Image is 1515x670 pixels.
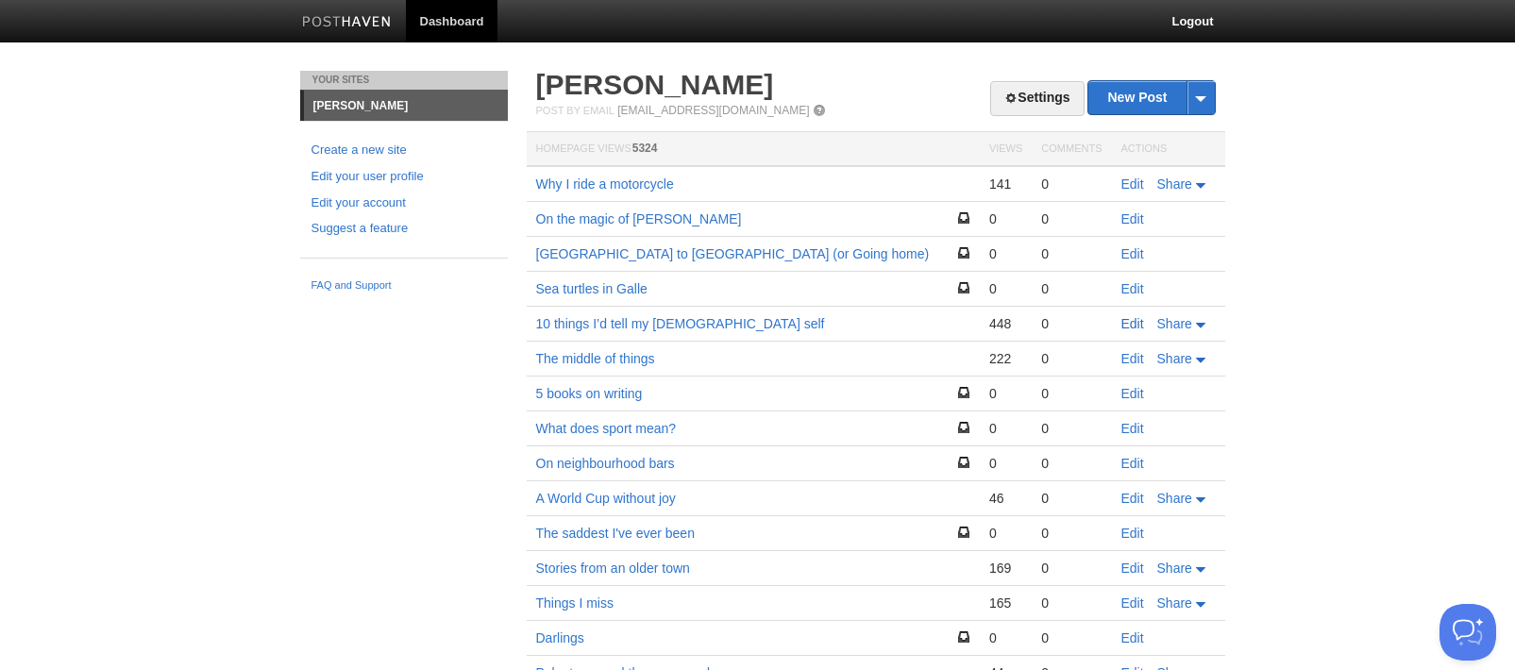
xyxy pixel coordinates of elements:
div: 0 [1041,385,1102,402]
span: Post by Email [536,105,614,116]
a: Sea turtles in Galle [536,281,648,296]
a: On neighbourhood bars [536,456,675,471]
div: 0 [989,455,1022,472]
div: 0 [989,420,1022,437]
div: 141 [989,176,1022,193]
div: 448 [989,315,1022,332]
a: 10 things I’d tell my [DEMOGRAPHIC_DATA] self [536,316,825,331]
a: [GEOGRAPHIC_DATA] to [GEOGRAPHIC_DATA] (or Going home) [536,246,930,261]
div: 0 [1041,595,1102,611]
span: 5324 [632,142,658,155]
div: 0 [1041,525,1102,542]
div: 0 [989,629,1022,646]
a: Edit [1121,456,1144,471]
a: Edit [1121,281,1144,296]
a: [EMAIL_ADDRESS][DOMAIN_NAME] [617,104,809,117]
span: Share [1157,491,1192,506]
div: 0 [1041,629,1102,646]
a: The saddest I've ever been [536,526,695,541]
span: Share [1157,561,1192,576]
a: The middle of things [536,351,655,366]
div: 0 [1041,176,1102,193]
a: Edit [1121,630,1144,645]
a: Edit your user profile [311,167,497,187]
a: What does sport mean? [536,421,677,436]
div: 0 [989,280,1022,297]
a: Things I miss [536,595,614,611]
th: Actions [1112,132,1225,167]
div: 46 [989,490,1022,507]
a: A World Cup without joy [536,491,676,506]
div: 0 [989,525,1022,542]
a: On the magic of [PERSON_NAME] [536,211,742,226]
div: 0 [989,385,1022,402]
span: Share [1157,316,1192,331]
a: Edit [1121,316,1144,331]
a: Edit [1121,351,1144,366]
div: 0 [989,245,1022,262]
div: 165 [989,595,1022,611]
div: 169 [989,560,1022,577]
a: Edit [1121,246,1144,261]
a: Why I ride a motorcycle [536,176,674,192]
a: Edit [1121,421,1144,436]
div: 0 [1041,560,1102,577]
div: 222 [989,350,1022,367]
a: Stories from an older town [536,561,690,576]
a: Edit [1121,526,1144,541]
div: 0 [1041,350,1102,367]
th: Views [980,132,1032,167]
span: Share [1157,595,1192,611]
a: [PERSON_NAME] [536,69,774,100]
a: Edit [1121,595,1144,611]
a: Edit your account [311,193,497,213]
img: Posthaven-bar [302,16,392,30]
a: Edit [1121,176,1144,192]
a: Create a new site [311,141,497,160]
div: 0 [1041,315,1102,332]
a: [PERSON_NAME] [304,91,508,121]
div: 0 [1041,210,1102,227]
th: Homepage Views [527,132,980,167]
div: 0 [1041,455,1102,472]
div: 0 [1041,490,1102,507]
div: 0 [1041,420,1102,437]
li: Your Sites [300,71,508,90]
a: Edit [1121,211,1144,226]
th: Comments [1032,132,1111,167]
a: Edit [1121,491,1144,506]
a: Suggest a feature [311,219,497,239]
div: 0 [989,210,1022,227]
a: Settings [990,81,1084,116]
a: FAQ and Support [311,277,497,294]
span: Share [1157,176,1192,192]
iframe: Help Scout Beacon - Open [1439,604,1496,661]
a: Darlings [536,630,584,645]
a: Edit [1121,386,1144,401]
a: New Post [1088,81,1214,114]
div: 0 [1041,245,1102,262]
span: Share [1157,351,1192,366]
a: Edit [1121,561,1144,576]
div: 0 [1041,280,1102,297]
a: 5 books on writing [536,386,643,401]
